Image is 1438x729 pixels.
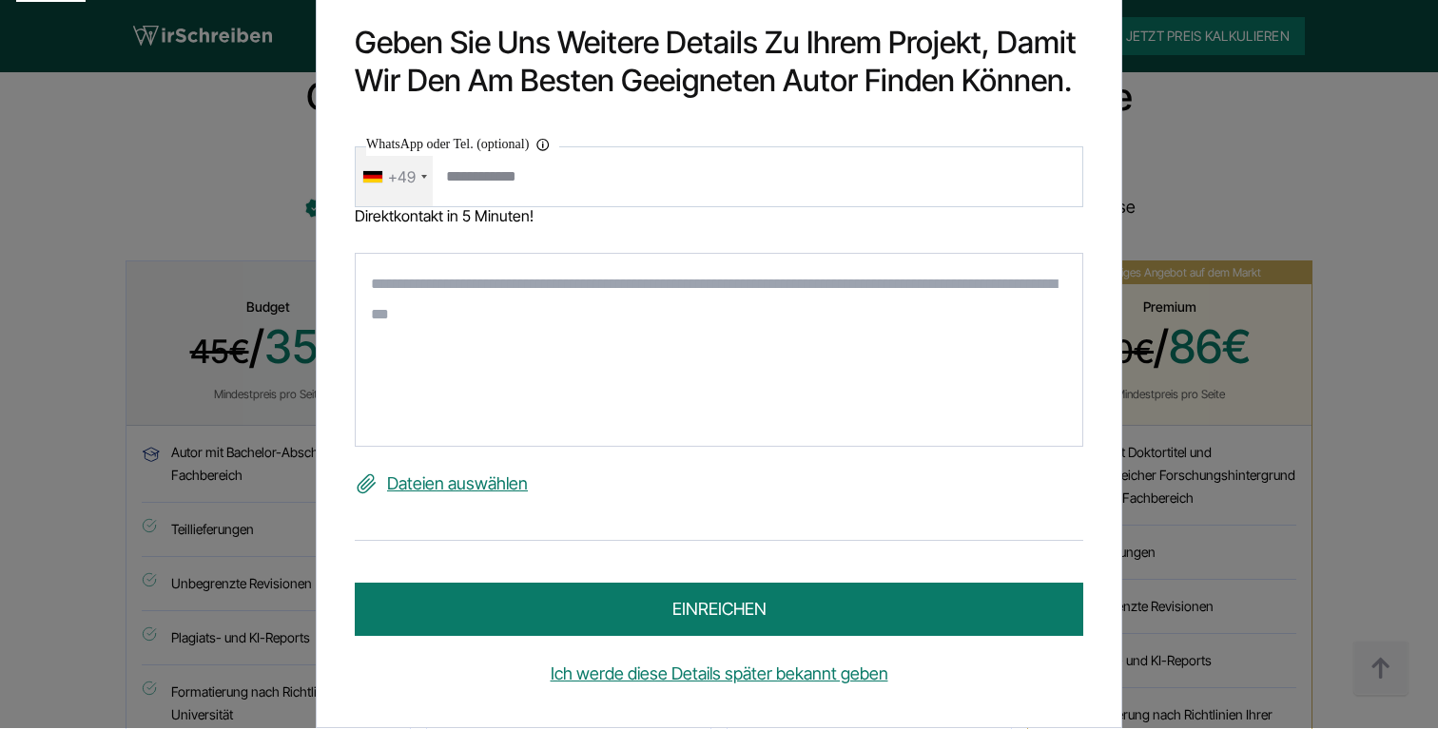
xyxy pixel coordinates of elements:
div: +49 [388,162,416,192]
div: Telephone country code [356,147,433,206]
label: Dateien auswählen [355,470,1083,500]
a: Ich werde diese Details später bekannt geben [355,660,1083,690]
h2: Geben Sie uns weitere Details zu Ihrem Projekt, damit wir den am besten geeigneten Autor finden k... [355,24,1083,100]
button: einreichen [355,584,1083,637]
div: Direktkontakt in 5 Minuten! [355,207,1083,224]
label: WhatsApp oder Tel. (optional) [366,133,559,156]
